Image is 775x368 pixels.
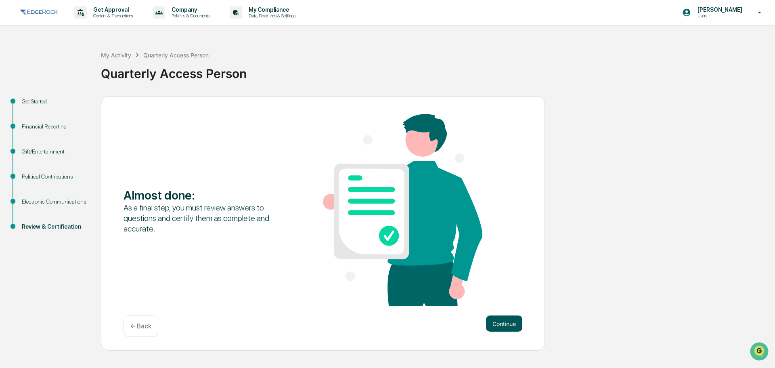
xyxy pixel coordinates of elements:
[749,341,771,363] iframe: Open customer support
[486,315,522,332] button: Continue
[27,70,102,76] div: We're available if you need us!
[8,103,15,109] div: 🖐️
[242,6,300,13] p: My Compliance
[323,114,482,306] img: Almost done
[22,223,88,231] div: Review & Certification
[87,6,137,13] p: Get Approval
[101,60,771,81] div: Quarterly Access Person
[143,52,209,59] div: Quarterly Access Person
[67,102,100,110] span: Attestations
[16,102,52,110] span: Preclearance
[124,188,283,202] div: Almost done :
[101,52,131,59] div: My Activity
[8,118,15,124] div: 🔎
[57,137,98,143] a: Powered byPylon
[5,114,54,128] a: 🔎Data Lookup
[55,99,103,113] a: 🗄️Attestations
[8,17,147,30] p: How can we help?
[59,103,65,109] div: 🗄️
[165,6,214,13] p: Company
[19,8,58,17] img: logo
[22,122,88,131] div: Financial Reporting
[124,202,283,234] div: As a final step, you must review answers to questions and certify them as complete and accurate.
[691,13,746,19] p: Users
[22,97,88,106] div: Get Started
[16,117,51,125] span: Data Lookup
[8,62,23,76] img: 1746055101610-c473b297-6a78-478c-a979-82029cc54cd1
[22,198,88,206] div: Electronic Communications
[80,137,98,143] span: Pylon
[137,64,147,74] button: Start new chat
[87,13,137,19] p: Content & Transactions
[22,172,88,181] div: Political Contributions
[5,99,55,113] a: 🖐️Preclearance
[242,13,300,19] p: Data, Deadlines & Settings
[22,147,88,156] div: Gift/Entertainment
[165,13,214,19] p: Policies & Documents
[130,322,151,330] p: ← Back
[691,6,746,13] p: [PERSON_NAME]
[27,62,132,70] div: Start new chat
